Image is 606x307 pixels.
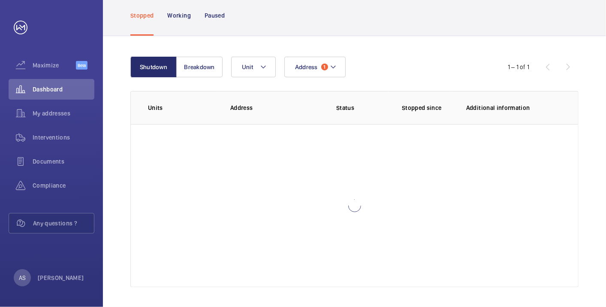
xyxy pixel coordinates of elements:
span: Documents [33,157,94,166]
span: 1 [321,64,328,70]
button: Unit [231,57,276,77]
span: Any questions ? [33,219,94,228]
p: [PERSON_NAME] [38,274,84,282]
p: Units [148,103,217,112]
button: Breakdown [176,57,223,77]
span: Compliance [33,181,94,190]
p: Stopped since [402,103,452,112]
span: Maximize [33,61,76,70]
p: Status [308,103,382,112]
div: 1 – 1 of 1 [508,63,529,71]
p: Address [230,103,302,112]
span: My addresses [33,109,94,118]
p: Additional information [466,103,561,112]
span: Interventions [33,133,94,142]
p: Paused [205,11,225,20]
span: Dashboard [33,85,94,94]
p: Working [167,11,190,20]
p: Stopped [130,11,154,20]
span: Address [295,64,318,70]
p: AS [19,274,26,282]
button: Shutdown [130,57,177,77]
span: Beta [76,61,87,70]
span: Unit [242,64,253,70]
button: Address1 [284,57,346,77]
